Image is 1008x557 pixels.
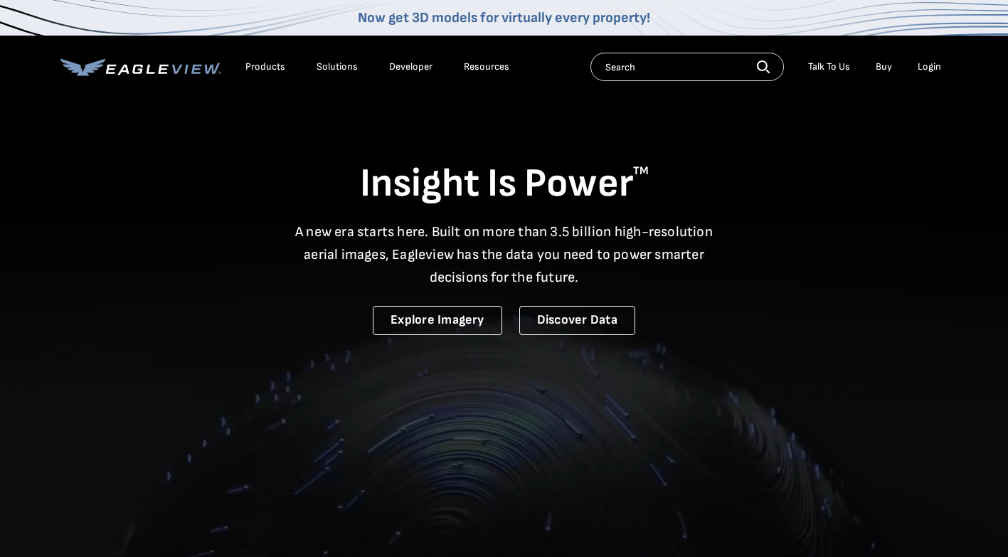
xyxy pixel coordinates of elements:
[519,306,635,335] a: Discover Data
[918,60,941,73] div: Login
[389,60,433,73] a: Developer
[60,159,948,209] h1: Insight Is Power
[808,60,850,73] div: Talk To Us
[358,9,650,26] a: Now get 3D models for virtually every property!
[317,60,358,73] div: Solutions
[245,60,285,73] div: Products
[373,306,502,335] a: Explore Imagery
[287,221,722,289] p: A new era starts here. Built on more than 3.5 billion high-resolution aerial images, Eagleview ha...
[633,164,649,178] sup: TM
[876,60,892,73] a: Buy
[590,53,784,81] input: Search
[464,60,509,73] div: Resources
